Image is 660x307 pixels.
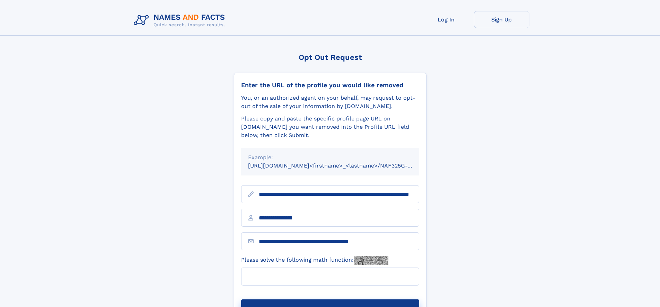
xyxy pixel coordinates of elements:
[241,115,419,139] div: Please copy and paste the specific profile page URL on [DOMAIN_NAME] you want removed into the Pr...
[131,11,231,30] img: Logo Names and Facts
[419,11,474,28] a: Log In
[241,256,388,265] label: Please solve the following math function:
[248,153,412,162] div: Example:
[474,11,529,28] a: Sign Up
[248,162,432,169] small: [URL][DOMAIN_NAME]<firstname>_<lastname>/NAF325G-xxxxxxxx
[234,53,426,62] div: Opt Out Request
[241,81,419,89] div: Enter the URL of the profile you would like removed
[241,94,419,110] div: You, or an authorized agent on your behalf, may request to opt-out of the sale of your informatio...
